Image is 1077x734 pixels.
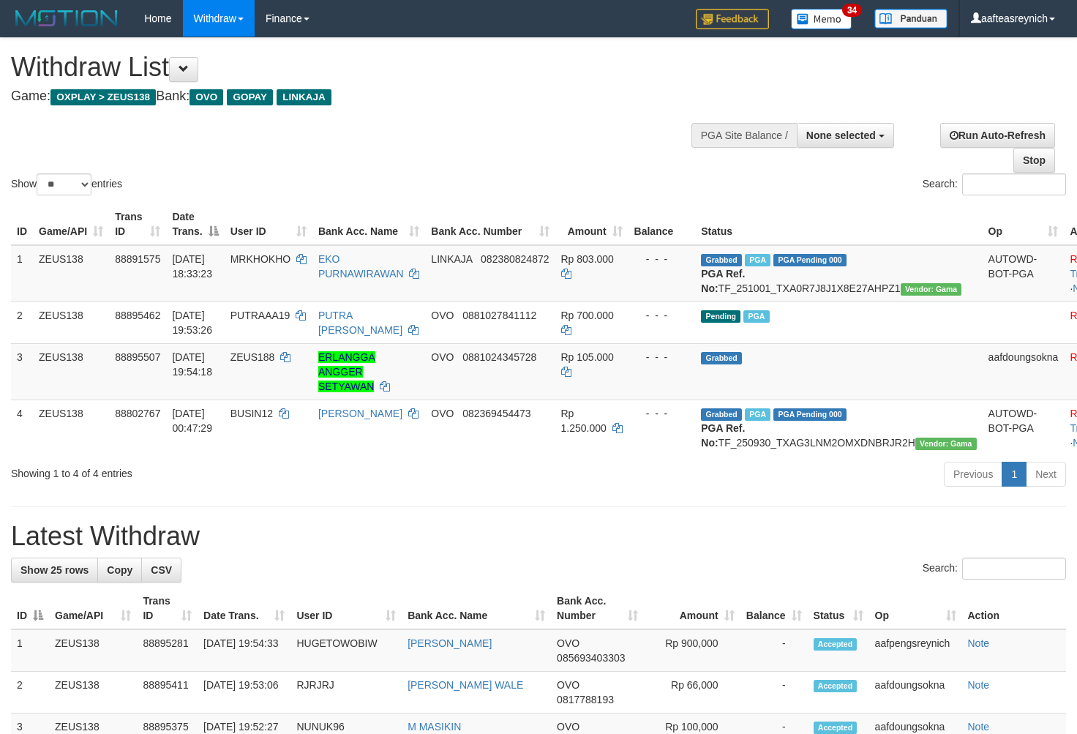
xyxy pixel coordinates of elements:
div: PGA Site Balance / [691,123,797,148]
span: Accepted [814,638,858,651]
span: Accepted [814,722,858,734]
span: None selected [806,130,876,141]
a: Note [968,721,990,733]
th: Balance: activate to sort column ascending [740,588,808,629]
span: [DATE] 18:33:23 [172,253,212,280]
span: MRKHOKHO [230,253,290,265]
span: Marked by aafpengsreynich [745,254,770,266]
span: Copy [107,564,132,576]
td: [DATE] 19:53:06 [198,672,290,714]
span: Copy 082380824872 to clipboard [481,253,549,265]
span: PUTRAAA19 [230,310,290,321]
th: Balance [628,203,696,245]
td: 2 [11,672,49,714]
label: Show entries [11,173,122,195]
b: PGA Ref. No: [701,268,745,294]
span: PGA Pending [773,254,847,266]
b: PGA Ref. No: [701,422,745,449]
th: Trans ID: activate to sort column ascending [109,203,166,245]
button: None selected [797,123,894,148]
a: Previous [944,462,1002,487]
td: Rp 900,000 [644,629,740,672]
td: Rp 66,000 [644,672,740,714]
select: Showentries [37,173,91,195]
span: Rp 803.000 [561,253,614,265]
td: 4 [11,400,33,456]
a: [PERSON_NAME] [408,637,492,649]
td: ZEUS138 [49,672,137,714]
th: Trans ID: activate to sort column ascending [137,588,198,629]
th: Date Trans.: activate to sort column descending [166,203,224,245]
a: 1 [1002,462,1027,487]
td: ZEUS138 [33,400,109,456]
th: User ID: activate to sort column ascending [290,588,402,629]
td: 1 [11,629,49,672]
th: Bank Acc. Name: activate to sort column ascending [402,588,551,629]
img: MOTION_logo.png [11,7,122,29]
span: Grabbed [701,408,742,421]
a: Note [968,637,990,649]
img: Feedback.jpg [696,9,769,29]
th: Op: activate to sort column ascending [983,203,1065,245]
td: HUGETOWOBIW [290,629,402,672]
span: Copy 0881027841112 to clipboard [462,310,536,321]
h4: Game: Bank: [11,89,703,104]
a: PUTRA [PERSON_NAME] [318,310,402,336]
span: Accepted [814,680,858,692]
span: 34 [842,4,862,17]
td: AUTOWD-BOT-PGA [983,245,1065,302]
span: Rp 700.000 [561,310,614,321]
span: Vendor URL: https://trx31.1velocity.biz [915,438,977,450]
td: RJRJRJ [290,672,402,714]
td: 2 [11,302,33,343]
span: OVO [557,721,579,733]
td: ZEUS138 [33,343,109,400]
img: panduan.png [874,9,947,29]
th: Bank Acc. Number: activate to sort column ascending [425,203,555,245]
span: ZEUS188 [230,351,275,363]
span: Rp 105.000 [561,351,614,363]
span: Copy 0817788193 to clipboard [557,694,614,705]
a: Copy [97,558,142,583]
td: 1 [11,245,33,302]
span: [DATE] 19:53:26 [172,310,212,336]
span: Marked by aafsreyleap [745,408,770,421]
img: Button%20Memo.svg [791,9,852,29]
div: - - - [634,308,690,323]
span: Vendor URL: https://trx31.1velocity.biz [901,283,962,296]
span: LINKAJA [277,89,331,105]
span: Copy 085693403303 to clipboard [557,652,625,664]
td: - [740,672,808,714]
input: Search: [962,173,1066,195]
a: Next [1026,462,1066,487]
td: TF_250930_TXAG3LNM2OMXDNBRJR2H [695,400,982,456]
td: aafpengsreynich [869,629,962,672]
th: Status [695,203,982,245]
td: - [740,629,808,672]
a: Show 25 rows [11,558,98,583]
span: [DATE] 00:47:29 [172,408,212,434]
span: Copy 082369454473 to clipboard [462,408,530,419]
div: - - - [634,350,690,364]
a: ERLANGGA ANGGER SETYAWAN [318,351,375,392]
th: Game/API: activate to sort column ascending [49,588,137,629]
span: CSV [151,564,172,576]
th: Op: activate to sort column ascending [869,588,962,629]
span: Copy 0881024345728 to clipboard [462,351,536,363]
input: Search: [962,558,1066,580]
span: OVO [557,679,579,691]
th: Status: activate to sort column ascending [808,588,869,629]
h1: Withdraw List [11,53,703,82]
a: Run Auto-Refresh [940,123,1055,148]
td: aafdoungsokna [869,672,962,714]
label: Search: [923,173,1066,195]
span: Pending [701,310,740,323]
span: PGA Pending [773,408,847,421]
a: EKO PURNAWIRAWAN [318,253,404,280]
td: [DATE] 19:54:33 [198,629,290,672]
td: AUTOWD-BOT-PGA [983,400,1065,456]
th: Bank Acc. Name: activate to sort column ascending [312,203,425,245]
td: ZEUS138 [49,629,137,672]
a: CSV [141,558,181,583]
a: Stop [1013,148,1055,173]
